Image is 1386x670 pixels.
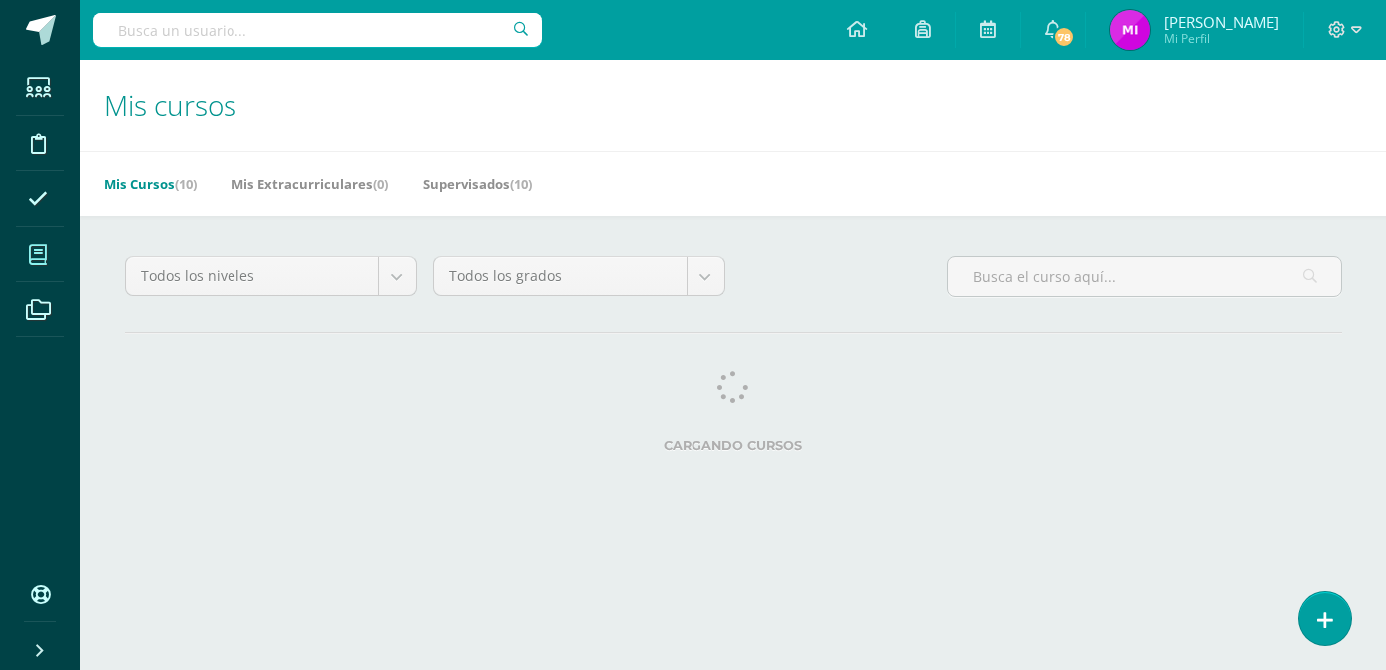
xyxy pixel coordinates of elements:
[948,257,1341,296] input: Busca el curso aquí...
[423,168,532,200] a: Supervisados(10)
[104,86,236,124] span: Mis cursos
[434,257,724,295] a: Todos los grados
[373,175,388,193] span: (0)
[231,168,388,200] a: Mis Extracurriculares(0)
[175,175,197,193] span: (10)
[449,257,672,295] span: Todos los grados
[1053,26,1075,48] span: 78
[141,257,363,295] span: Todos los niveles
[104,168,197,200] a: Mis Cursos(10)
[1164,12,1279,32] span: [PERSON_NAME]
[510,175,532,193] span: (10)
[1110,10,1150,50] img: e580cc0eb62752fa762e7f6d173b6223.png
[93,13,542,47] input: Busca un usuario...
[125,438,1342,453] label: Cargando cursos
[1164,30,1279,47] span: Mi Perfil
[126,257,416,295] a: Todos los niveles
